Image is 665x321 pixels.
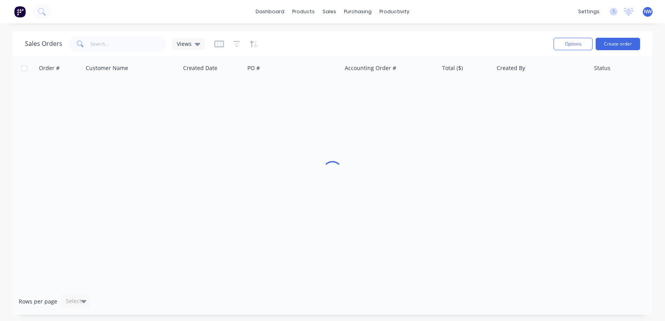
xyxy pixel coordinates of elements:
img: Factory [14,6,26,18]
span: Views [177,40,192,48]
div: Total ($) [442,64,463,72]
div: Created By [497,64,525,72]
span: Rows per page [19,298,57,305]
div: purchasing [340,6,376,18]
a: dashboard [252,6,288,18]
h1: Sales Orders [25,40,62,47]
div: Status [594,64,610,72]
div: productivity [376,6,413,18]
div: Customer Name [86,64,128,72]
div: products [288,6,319,18]
div: PO # [247,64,260,72]
input: Search... [90,36,166,52]
span: NW [644,8,652,15]
div: settings [574,6,603,18]
div: Order # [39,64,60,72]
button: Create order [596,38,640,50]
div: Created Date [183,64,217,72]
div: Select... [66,297,86,305]
div: Accounting Order # [345,64,396,72]
div: sales [319,6,340,18]
button: Options [554,38,593,50]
